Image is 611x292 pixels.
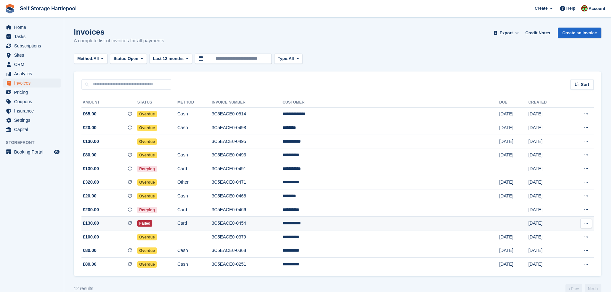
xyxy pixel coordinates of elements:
td: Card [177,162,212,176]
th: Amount [81,97,137,108]
span: Last 12 months [153,55,183,62]
th: Created [528,97,566,108]
th: Due [499,97,528,108]
td: Cash [177,148,212,162]
a: menu [3,125,61,134]
td: Card [177,203,212,217]
span: Failed [137,220,152,227]
span: £80.00 [83,261,97,268]
a: menu [3,116,61,125]
span: All [94,55,99,62]
span: Pricing [14,88,53,97]
span: Subscriptions [14,41,53,50]
span: Overdue [137,179,157,186]
a: menu [3,106,61,115]
a: Self Storage Hartlepool [17,3,79,14]
a: Credit Notes [523,28,553,38]
td: Cash [177,121,212,135]
td: [DATE] [499,121,528,135]
button: Type: All [274,54,302,64]
td: 3C5EACE0-0379 [212,230,283,244]
td: [DATE] [528,230,566,244]
span: £65.00 [83,111,97,117]
a: menu [3,23,61,32]
td: 3C5EACE0-0466 [212,203,283,217]
h1: Invoices [74,28,164,36]
td: 3C5EACE0-0368 [212,244,283,258]
button: Status: Open [110,54,147,64]
td: [DATE] [528,258,566,271]
td: 3C5EACE0-0468 [212,189,283,203]
span: Sort [581,81,589,88]
span: Overdue [137,152,157,158]
a: menu [3,88,61,97]
span: £80.00 [83,247,97,254]
img: stora-icon-8386f47178a22dfd0bd8f6a31ec36ba5ce8667c1dd55bd0f319d3a0aa187defe.svg [5,4,15,13]
span: Retrying [137,166,157,172]
span: Overdue [137,261,157,268]
span: Insurance [14,106,53,115]
td: [DATE] [528,176,566,189]
span: Invoices [14,79,53,88]
img: Woods Removals [581,5,588,12]
td: [DATE] [499,189,528,203]
td: [DATE] [528,203,566,217]
td: 3C5EACE0-0471 [212,176,283,189]
button: Last 12 months [149,54,192,64]
td: 3C5EACE0-0498 [212,121,283,135]
span: Overdue [137,138,157,145]
td: [DATE] [499,176,528,189]
td: 3C5EACE0-0454 [212,217,283,230]
td: [DATE] [499,135,528,148]
td: [DATE] [499,148,528,162]
button: Method: All [74,54,107,64]
span: £80.00 [83,152,97,158]
span: £200.00 [83,206,99,213]
span: £130.00 [83,165,99,172]
span: Overdue [137,193,157,199]
span: Help [566,5,575,12]
span: Storefront [6,139,64,146]
td: Other [177,176,212,189]
th: Method [177,97,212,108]
span: Status: [114,55,128,62]
span: CRM [14,60,53,69]
a: menu [3,60,61,69]
span: £130.00 [83,220,99,227]
span: Settings [14,116,53,125]
td: [DATE] [528,107,566,121]
td: [DATE] [528,121,566,135]
td: 3C5EACE0-0491 [212,162,283,176]
a: Preview store [53,148,61,156]
td: 3C5EACE0-0495 [212,135,283,148]
span: Overdue [137,234,157,240]
td: 3C5EACE0-0493 [212,148,283,162]
span: Sites [14,51,53,60]
a: menu [3,97,61,106]
p: A complete list of invoices for all payments [74,37,164,45]
a: Create an Invoice [558,28,601,38]
td: [DATE] [499,258,528,271]
span: Home [14,23,53,32]
td: [DATE] [528,148,566,162]
a: menu [3,147,61,156]
span: £130.00 [83,138,99,145]
span: £20.00 [83,124,97,131]
td: Cash [177,107,212,121]
span: Coupons [14,97,53,106]
span: £20.00 [83,193,97,199]
span: Overdue [137,111,157,117]
th: Customer [283,97,499,108]
td: [DATE] [499,230,528,244]
th: Status [137,97,177,108]
span: Overdue [137,125,157,131]
span: Account [589,5,605,12]
td: [DATE] [499,107,528,121]
span: Capital [14,125,53,134]
td: 3C5EACE0-0251 [212,258,283,271]
th: Invoice Number [212,97,283,108]
td: [DATE] [528,244,566,258]
span: All [289,55,294,62]
span: Retrying [137,207,157,213]
a: menu [3,79,61,88]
